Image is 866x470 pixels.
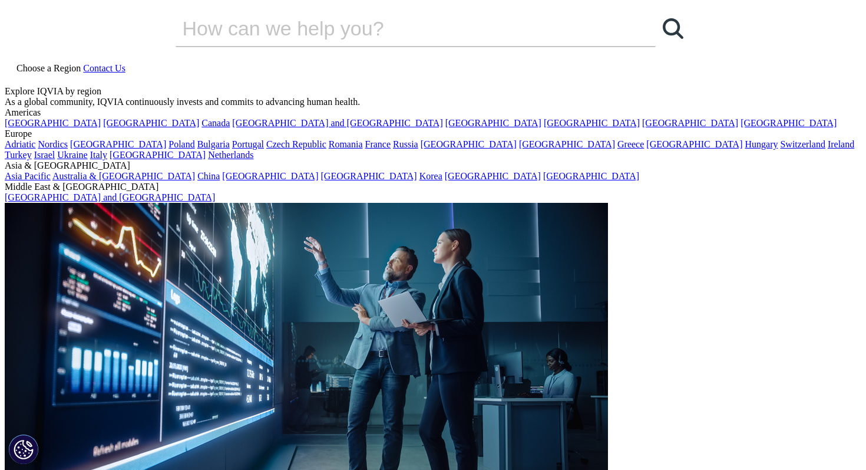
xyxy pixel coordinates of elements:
a: Hungary [745,139,778,149]
a: Canada [201,118,230,128]
a: [GEOGRAPHIC_DATA] [445,171,541,181]
span: Choose a Region [16,63,81,73]
a: Italy [90,150,107,160]
a: Greece [617,139,644,149]
a: Russia [393,139,418,149]
a: Ireland [828,139,854,149]
a: [GEOGRAPHIC_DATA] [646,139,742,149]
a: [GEOGRAPHIC_DATA] [222,171,318,181]
div: Americas [5,107,861,118]
div: Explore IQVIA by region [5,86,861,97]
a: [GEOGRAPHIC_DATA] [544,118,640,128]
a: [GEOGRAPHIC_DATA] [103,118,199,128]
a: [GEOGRAPHIC_DATA] and [GEOGRAPHIC_DATA] [232,118,442,128]
a: Nordics [38,139,68,149]
a: Contact Us [83,63,125,73]
a: France [365,139,391,149]
a: [GEOGRAPHIC_DATA] [421,139,517,149]
input: Buscar [176,11,622,46]
a: Netherlands [208,150,253,160]
a: Poland [168,139,194,149]
a: Israel [34,150,55,160]
a: Portugal [232,139,264,149]
button: Configuración de cookies [9,435,38,464]
a: China [197,171,220,181]
a: Asia Pacific [5,171,51,181]
a: Korea [419,171,442,181]
a: [GEOGRAPHIC_DATA] [445,118,541,128]
a: Bulgaria [197,139,230,149]
a: [GEOGRAPHIC_DATA] [642,118,738,128]
svg: Search [663,18,683,39]
a: [GEOGRAPHIC_DATA] [543,171,639,181]
a: [GEOGRAPHIC_DATA] [519,139,615,149]
a: [GEOGRAPHIC_DATA] [321,171,417,181]
a: [GEOGRAPHIC_DATA] [5,118,101,128]
a: [GEOGRAPHIC_DATA] [70,139,166,149]
div: Asia & [GEOGRAPHIC_DATA] [5,160,861,171]
a: [GEOGRAPHIC_DATA] and [GEOGRAPHIC_DATA] [5,192,215,202]
a: [GEOGRAPHIC_DATA] [741,118,837,128]
a: Buscar [656,11,691,46]
a: Switzerland [780,139,825,149]
a: Turkey [5,150,32,160]
div: Europe [5,129,861,139]
a: [GEOGRAPHIC_DATA] [110,150,206,160]
div: Middle East & [GEOGRAPHIC_DATA] [5,182,861,192]
a: Australia & [GEOGRAPHIC_DATA] [52,171,195,181]
a: Romania [329,139,363,149]
div: As a global community, IQVIA continuously invests and commits to advancing human health. [5,97,861,107]
a: Adriatic [5,139,35,149]
a: Czech Republic [266,139,326,149]
a: Ukraine [57,150,88,160]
